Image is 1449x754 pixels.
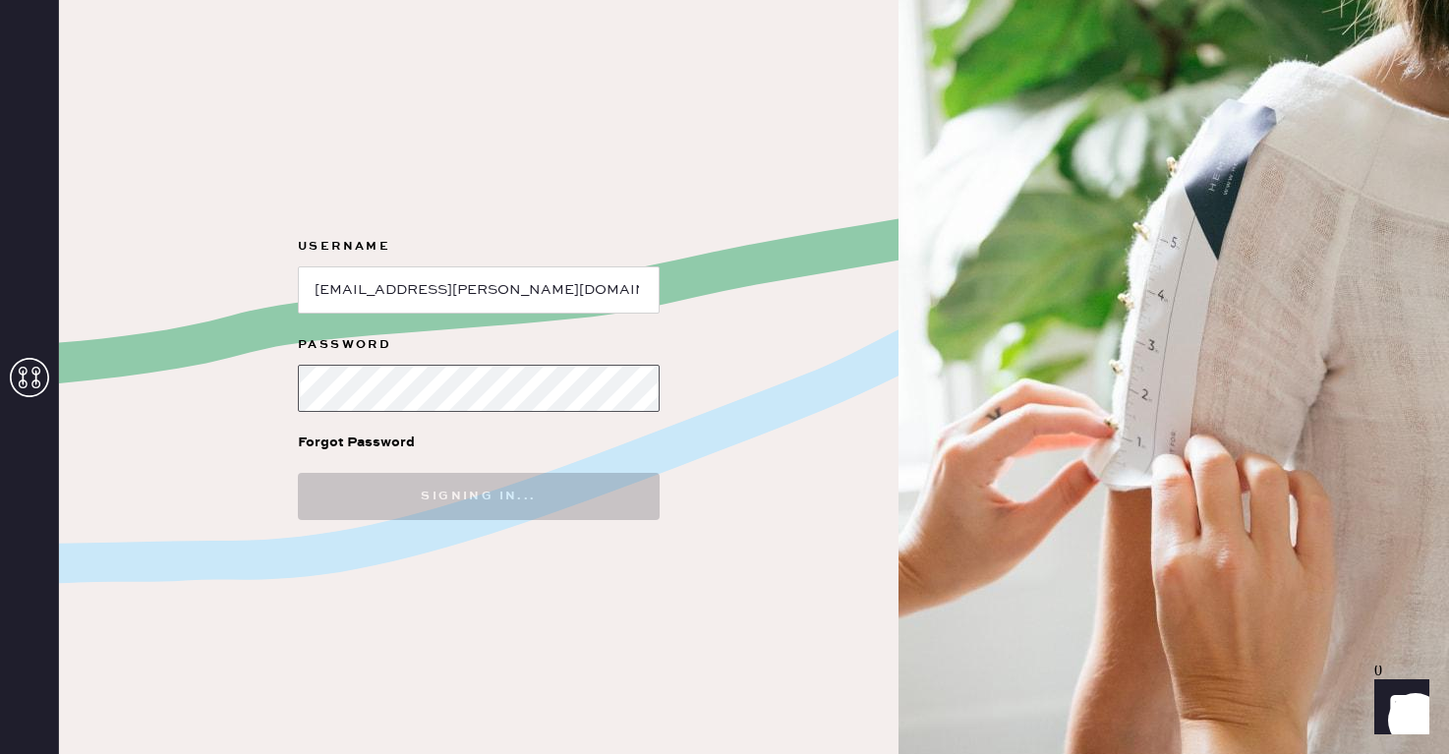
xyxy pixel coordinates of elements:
[298,235,660,259] label: Username
[298,333,660,357] label: Password
[298,432,415,453] div: Forgot Password
[1356,666,1440,750] iframe: Front Chat
[298,412,415,473] a: Forgot Password
[298,266,660,314] input: e.g. john@doe.com
[298,473,660,520] button: Signing in...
